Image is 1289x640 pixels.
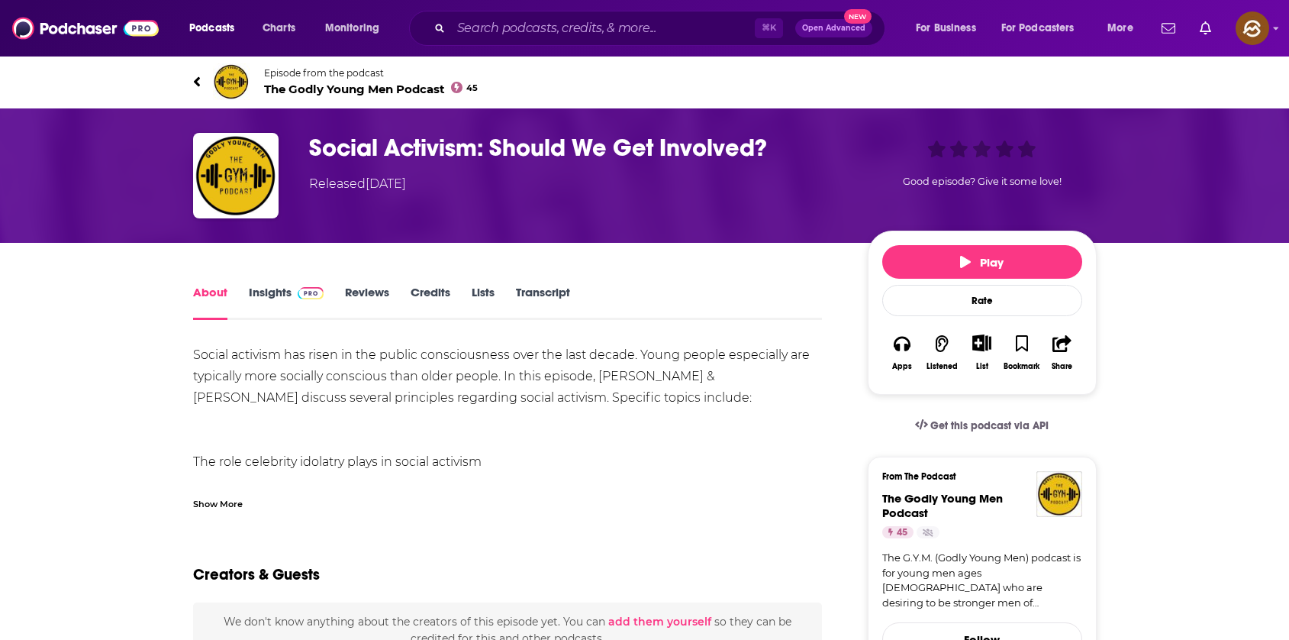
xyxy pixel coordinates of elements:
[451,16,755,40] input: Search podcasts, credits, & more...
[189,18,234,39] span: Podcasts
[1236,11,1269,45] span: Logged in as hey85204
[795,19,872,37] button: Open AdvancedNew
[905,16,995,40] button: open menu
[249,285,324,320] a: InsightsPodchaser Pro
[193,285,227,320] a: About
[922,325,962,380] button: Listened
[411,285,450,320] a: Credits
[193,565,320,584] h2: Creators & Guests
[12,14,159,43] img: Podchaser - Follow, Share and Rate Podcasts
[325,18,379,39] span: Monitoring
[193,63,1097,100] a: The Godly Young Men PodcastEpisode from the podcastThe Godly Young Men Podcast45
[991,16,1097,40] button: open menu
[882,491,1003,520] a: The Godly Young Men Podcast
[193,133,279,218] img: Social Activism: Should We Get Involved?
[882,285,1082,316] div: Rate
[1036,471,1082,517] img: The Godly Young Men Podcast
[424,11,900,46] div: Search podcasts, credits, & more...
[253,16,305,40] a: Charts
[930,419,1049,432] span: Get this podcast via API
[213,63,250,100] img: The Godly Young Men Podcast
[976,361,988,371] div: List
[966,335,997,351] button: Show More Button
[608,616,711,628] button: add them yourself
[1052,362,1072,371] div: Share
[264,82,479,96] span: The Godly Young Men Podcast
[962,325,1001,380] div: Show More ButtonList
[960,255,1004,270] span: Play
[1155,15,1181,41] a: Show notifications dropdown
[516,285,570,320] a: Transcript
[1042,325,1081,380] button: Share
[309,175,406,193] div: Released [DATE]
[903,407,1062,444] a: Get this podcast via API
[345,285,389,320] a: Reviews
[926,362,958,371] div: Listened
[1004,362,1039,371] div: Bookmark
[179,16,254,40] button: open menu
[1107,18,1133,39] span: More
[882,551,1082,610] a: The G.Y.M. (Godly Young Men) podcast is for young men ages [DEMOGRAPHIC_DATA] who are desiring to...
[264,67,479,79] span: Episode from the podcast
[1002,325,1042,380] button: Bookmark
[897,525,907,541] span: 45
[844,9,872,24] span: New
[755,18,783,38] span: ⌘ K
[903,176,1062,187] span: Good episode? Give it some love!
[882,325,922,380] button: Apps
[1194,15,1217,41] a: Show notifications dropdown
[466,85,478,92] span: 45
[802,24,865,32] span: Open Advanced
[1097,16,1152,40] button: open menu
[263,18,295,39] span: Charts
[1236,11,1269,45] img: User Profile
[314,16,399,40] button: open menu
[309,133,843,163] h1: Social Activism: Should We Get Involved?
[298,287,324,299] img: Podchaser Pro
[892,362,912,371] div: Apps
[916,18,976,39] span: For Business
[882,526,914,538] a: 45
[1001,18,1075,39] span: For Podcasters
[1236,11,1269,45] button: Show profile menu
[882,245,1082,279] button: Play
[472,285,495,320] a: Lists
[882,471,1070,482] h3: From The Podcast
[193,451,823,473] li: The role celebrity idolatry plays in social activism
